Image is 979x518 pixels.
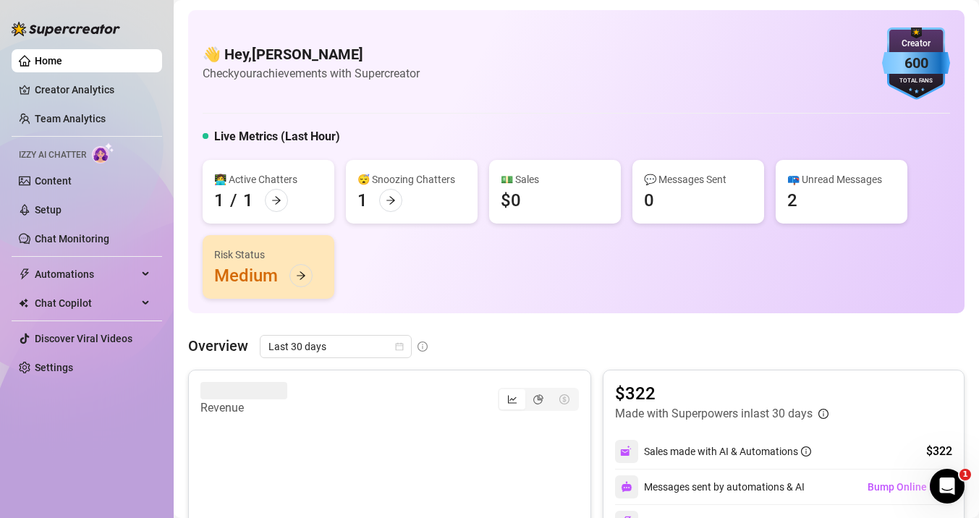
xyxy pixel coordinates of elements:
[882,77,950,86] div: Total Fans
[615,382,828,405] article: $322
[882,37,950,51] div: Creator
[930,469,965,504] iframe: Intercom live chat
[644,443,811,459] div: Sales made with AI & Automations
[882,52,950,75] div: 600
[868,481,952,493] span: Bump Online Fans
[615,475,805,498] div: Messages sent by automations & AI
[35,362,73,373] a: Settings
[615,405,813,423] article: Made with Superpowers in last 30 days
[418,341,428,352] span: info-circle
[19,268,30,280] span: thunderbolt
[801,446,811,457] span: info-circle
[787,171,896,187] div: 📪 Unread Messages
[501,189,521,212] div: $0
[35,113,106,124] a: Team Analytics
[243,189,253,212] div: 1
[35,233,109,245] a: Chat Monitoring
[644,189,654,212] div: 0
[357,171,466,187] div: 😴 Snoozing Chatters
[19,148,86,162] span: Izzy AI Chatter
[35,333,132,344] a: Discover Viral Videos
[621,481,632,493] img: svg%3e
[203,44,420,64] h4: 👋 Hey, [PERSON_NAME]
[395,342,404,351] span: calendar
[12,22,120,36] img: logo-BBDzfeDw.svg
[92,143,114,164] img: AI Chatter
[268,336,403,357] span: Last 30 days
[386,195,396,205] span: arrow-right
[35,78,151,101] a: Creator Analytics
[818,409,828,419] span: info-circle
[867,475,952,498] button: Bump Online Fans
[214,189,224,212] div: 1
[35,292,137,315] span: Chat Copilot
[926,443,952,460] div: $322
[200,399,287,417] article: Revenue
[357,189,368,212] div: 1
[507,394,517,404] span: line-chart
[959,469,971,480] span: 1
[35,263,137,286] span: Automations
[271,195,281,205] span: arrow-right
[533,394,543,404] span: pie-chart
[203,64,420,82] article: Check your achievements with Supercreator
[501,171,609,187] div: 💵 Sales
[214,171,323,187] div: 👩‍💻 Active Chatters
[35,204,62,216] a: Setup
[559,394,569,404] span: dollar-circle
[35,55,62,67] a: Home
[620,445,633,458] img: svg%3e
[214,247,323,263] div: Risk Status
[644,171,753,187] div: 💬 Messages Sent
[882,27,950,100] img: blue-badge-DgoSNQY1.svg
[296,271,306,281] span: arrow-right
[787,189,797,212] div: 2
[19,298,28,308] img: Chat Copilot
[214,128,340,145] h5: Live Metrics (Last Hour)
[498,388,579,411] div: segmented control
[35,175,72,187] a: Content
[188,335,248,357] article: Overview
